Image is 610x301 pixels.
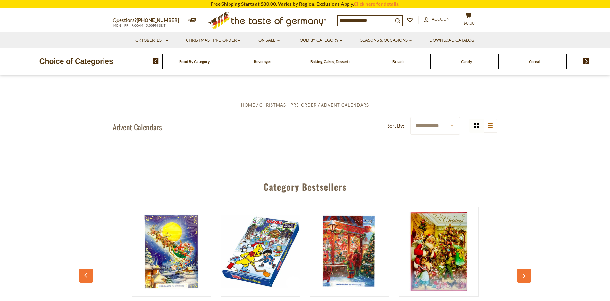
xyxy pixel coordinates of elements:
[321,102,369,108] a: Advent Calendars
[113,16,184,24] p: Questions?
[354,1,399,7] a: Click here for details.
[432,16,452,22] span: Account
[387,122,404,130] label: Sort By:
[186,37,241,44] a: Christmas - PRE-ORDER
[310,212,389,291] img: Erika's Milk Chocolate Nostalgic Advent Calendar, 1.7 oz
[464,21,475,26] span: $0.00
[360,37,412,44] a: Seasons & Occasions
[258,37,280,44] a: On Sale
[153,58,159,64] img: previous arrow
[135,37,168,44] a: Oktoberfest
[221,212,300,291] img: Haribo Glow in the Dark Advent Calendar with Assorted Gummy and Chewy Candies, 24 Treat Size Bags...
[113,122,162,132] h1: Advent Calendars
[459,13,478,29] button: $0.00
[399,212,478,291] img: Heidel
[392,59,404,64] a: Breads
[82,172,528,199] div: Category Bestsellers
[310,59,350,64] a: Baking, Cakes, Desserts
[132,212,211,291] img: Erika's Milk Chocolate Traditional Advent Calendar, 1.7 oz
[430,37,474,44] a: Download Catalog
[461,59,472,64] a: Candy
[297,37,343,44] a: Food By Category
[254,59,271,64] a: Beverages
[137,17,179,23] a: [PHONE_NUMBER]
[583,58,589,64] img: next arrow
[529,59,540,64] a: Cereal
[424,16,452,23] a: Account
[241,102,255,108] a: Home
[259,102,317,108] a: Christmas - PRE-ORDER
[113,24,167,27] span: MON - FRI, 9:00AM - 5:00PM (EST)
[179,59,210,64] a: Food By Category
